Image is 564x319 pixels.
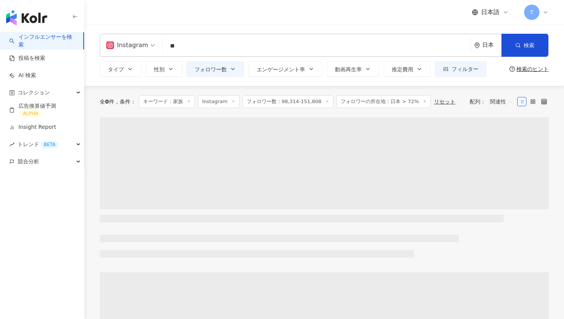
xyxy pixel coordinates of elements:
div: 全 件 [100,99,114,105]
button: エンゲージメント率 [249,61,322,77]
div: 日本 [482,42,501,48]
span: タイプ [108,66,124,72]
a: 広告換算値予測ALPHA [9,102,78,118]
button: 動画再生率 [327,61,379,77]
span: rise [9,142,15,147]
span: フィルター [452,66,478,72]
span: 関連性 [490,95,513,108]
button: フォロワー数 [186,61,244,77]
a: Insight Report [9,123,56,131]
button: 推定費用 [384,61,430,77]
div: BETA [41,141,58,148]
span: エンゲージメント率 [257,66,305,72]
a: AI 検索 [9,72,36,79]
span: Instagram [198,95,239,108]
a: searchインフルエンサーを検索 [9,33,77,48]
span: T [530,8,534,16]
span: 競合分析 [18,153,39,170]
img: logo [6,10,47,25]
span: フォロワー数 [195,66,227,72]
button: 検索 [501,34,548,57]
span: 検索 [524,42,534,48]
span: 性別 [154,66,165,72]
span: コレクション [18,84,50,101]
button: フィルター [435,61,486,77]
button: タイプ [100,61,141,77]
span: トレンド [18,136,58,153]
span: 日本語 [481,8,500,16]
span: 0 [105,99,109,105]
span: question-circle [510,66,515,72]
div: リセット [434,99,455,105]
span: フォロワー数：98,314-151,808 [242,95,333,108]
button: 性別 [146,61,182,77]
div: 配列： [470,95,517,108]
div: Instagram [106,39,148,51]
span: 条件 ： [114,99,136,105]
span: 動画再生率 [335,66,362,72]
div: 検索のヒント [516,66,549,72]
span: environment [474,43,480,48]
a: 投稿を検索 [9,54,45,62]
span: フォロワーの所在地：日本 > 72% [336,95,431,108]
span: キーワード：家族 [139,95,195,108]
span: 推定費用 [392,66,413,72]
